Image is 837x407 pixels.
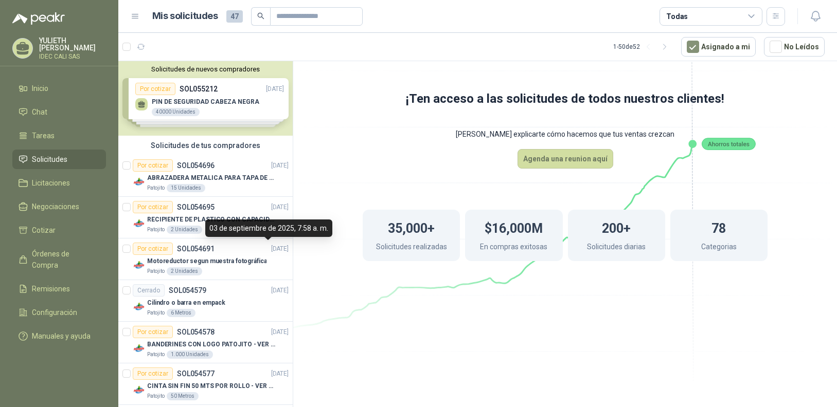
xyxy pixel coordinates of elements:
p: SOL054691 [177,245,215,252]
img: Company Logo [133,301,145,313]
p: [DATE] [271,369,289,379]
span: Negociaciones [32,201,79,212]
div: Todas [666,11,688,22]
a: Por cotizarSOL054695[DATE] Company LogoRECIPIENTE DE PLASTICO CON CAPACIDAD DE 1.8 LT PARA LA EXT... [118,197,293,238]
span: Cotizar [32,225,56,236]
div: Por cotizar [133,367,173,380]
a: Cotizar [12,220,106,240]
p: ABRAZADERA METALICA PARA TAPA DE TAMBOR DE PLASTICO DE 50 LT [147,173,275,183]
div: Por cotizar [133,326,173,338]
p: [DATE] [271,202,289,212]
h1: 35,000+ [388,216,435,238]
p: Cilindro o barra en empack [147,298,225,308]
p: Solicitudes diarias [587,241,646,255]
button: Solicitudes de nuevos compradores [122,65,289,73]
span: Solicitudes [32,154,67,165]
p: IDEC CALI SAS [39,53,106,60]
p: RECIPIENTE DE PLASTICO CON CAPACIDAD DE 1.8 LT PARA LA EXTRACCIÓN MANUAL DE LIQUIDOS [147,215,275,225]
p: Motoreductor segun muestra fotográfica [147,256,266,266]
p: Patojito [147,392,165,400]
a: Solicitudes [12,150,106,169]
a: Por cotizarSOL054691[DATE] Company LogoMotoreductor segun muestra fotográficaPatojito2 Unidades [118,238,293,280]
p: [DATE] [271,161,289,171]
p: CINTA SIN FIN 50 MTS POR ROLLO - VER DOC ADJUNTO [147,381,275,391]
p: Categorias [701,241,737,255]
p: YULIETH [PERSON_NAME] [39,37,106,51]
div: 2 Unidades [167,226,202,234]
div: Solicitudes de tus compradores [118,136,293,155]
p: SOL054578 [177,328,215,336]
a: Inicio [12,79,106,98]
p: SOL054579 [169,287,206,294]
p: Patojito [147,350,165,359]
button: Asignado a mi [681,37,756,57]
a: Licitaciones [12,173,106,193]
a: Por cotizarSOL054577[DATE] Company LogoCINTA SIN FIN 50 MTS POR ROLLO - VER DOC ADJUNTOPatojito50... [118,363,293,405]
span: Inicio [32,83,48,94]
img: Logo peakr [12,12,65,25]
a: Manuales y ayuda [12,326,106,346]
p: SOL054696 [177,162,215,169]
p: SOL054577 [177,370,215,377]
p: Patojito [147,309,165,317]
p: Patojito [147,267,165,275]
h1: $16,000M [485,216,543,238]
div: 1.000 Unidades [167,350,213,359]
p: [DATE] [271,244,289,254]
p: En compras exitosas [480,241,547,255]
h1: 78 [711,216,726,238]
a: Por cotizarSOL054696[DATE] Company LogoABRAZADERA METALICA PARA TAPA DE TAMBOR DE PLASTICO DE 50 ... [118,155,293,197]
div: 15 Unidades [167,184,205,192]
p: [DATE] [271,327,289,337]
span: Chat [32,106,47,118]
div: Solicitudes de nuevos compradoresPor cotizarSOL055212[DATE] PIN DE SEGURIDAD CABEZA NEGRA40000 Un... [118,61,293,136]
span: Órdenes de Compra [32,248,96,271]
a: CerradoSOL054579[DATE] Company LogoCilindro o barra en empackPatojito6 Metros [118,280,293,322]
img: Company Logo [133,384,145,396]
img: Company Logo [133,176,145,188]
span: Remisiones [32,283,70,294]
img: Company Logo [133,342,145,355]
a: Negociaciones [12,197,106,216]
button: Agenda una reunion aquí [518,149,613,169]
div: Cerrado [133,284,165,297]
div: 6 Metros [167,309,195,317]
span: Configuración [32,307,77,318]
div: Por cotizar [133,243,173,255]
span: Manuales y ayuda [32,330,91,342]
a: Por cotizarSOL054578[DATE] Company LogoBANDERINES CON LOGO PATOJITO - VER DOC ADJUNTOPatojito1.00... [118,322,293,363]
img: Company Logo [133,259,145,271]
div: Por cotizar [133,201,173,213]
div: 1 - 50 de 52 [613,39,673,55]
h1: Mis solicitudes [152,9,218,24]
span: Licitaciones [32,177,70,189]
a: Órdenes de Compra [12,244,106,275]
a: Tareas [12,126,106,145]
p: SOL054695 [177,203,215,211]
a: Remisiones [12,279,106,299]
button: No Leídos [764,37,825,57]
div: 2 Unidades [167,267,202,275]
a: Configuración [12,303,106,322]
p: Solicitudes realizadas [376,241,447,255]
p: Patojito [147,226,165,234]
span: Tareas [32,130,55,141]
span: 47 [226,10,243,23]
h1: 200+ [602,216,631,238]
div: 50 Metros [167,392,199,400]
p: Patojito [147,184,165,192]
p: [DATE] [271,286,289,295]
a: Chat [12,102,106,122]
p: BANDERINES CON LOGO PATOJITO - VER DOC ADJUNTO [147,340,275,349]
div: Por cotizar [133,159,173,172]
img: Company Logo [133,217,145,230]
span: search [257,12,264,20]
